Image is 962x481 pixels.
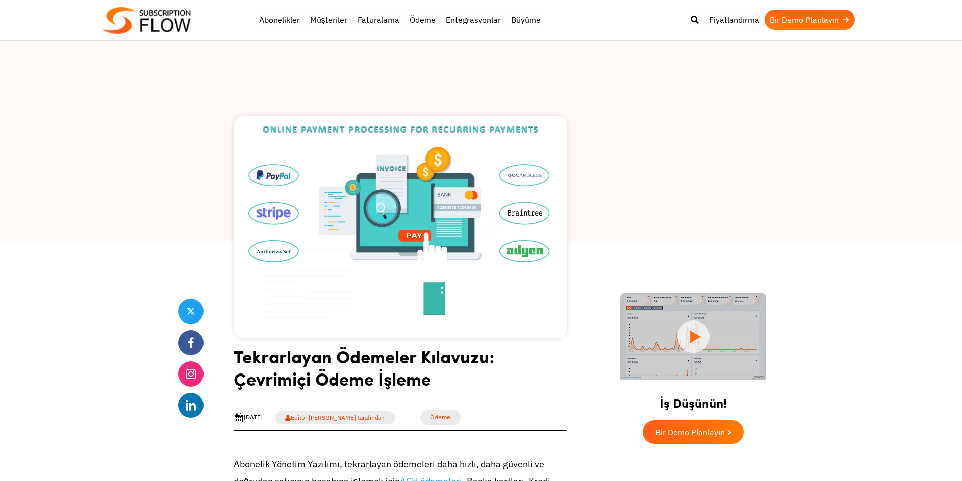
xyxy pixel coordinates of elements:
[358,15,399,25] font: Faturalama
[244,413,263,421] font: [DATE]
[446,15,501,25] font: Entegrasyonlar
[420,410,461,425] a: Ödeme
[704,10,765,30] a: Fiyatlandırma
[234,344,495,391] font: Tekrarlayan Ödemeler Kılavuzu: Çevrimiçi Ödeme İşleme
[259,15,300,25] font: Abonelikler
[643,420,744,444] a: Bir Demo Planlayın
[511,15,541,25] font: Büyüme
[430,413,450,421] font: Ödeme
[620,293,766,380] img: tanıtım videosu
[305,10,352,30] a: Müşteriler
[234,116,567,338] img: Tekrarlayan Ödemeler İçin Çevrimiçi Ödeme İşleme
[660,394,727,412] font: İş Düşünün!
[506,10,546,30] a: Büyüme
[275,411,395,424] a: Editör [PERSON_NAME] tarafından
[352,10,404,30] a: Faturalama
[310,15,347,25] font: Müşteriler
[709,15,760,25] font: Fiyatlandırma
[410,15,436,25] font: Ödeme
[103,7,191,34] img: Abonelik akışı
[291,414,385,421] font: Editör [PERSON_NAME] tarafından
[655,427,725,437] font: Bir Demo Planlayın
[254,10,305,30] a: Abonelikler
[441,10,506,30] a: Entegrasyonlar
[765,10,855,30] a: Bir Demo Planlayın
[770,15,839,25] font: Bir Demo Planlayın
[404,10,441,30] a: Ödeme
